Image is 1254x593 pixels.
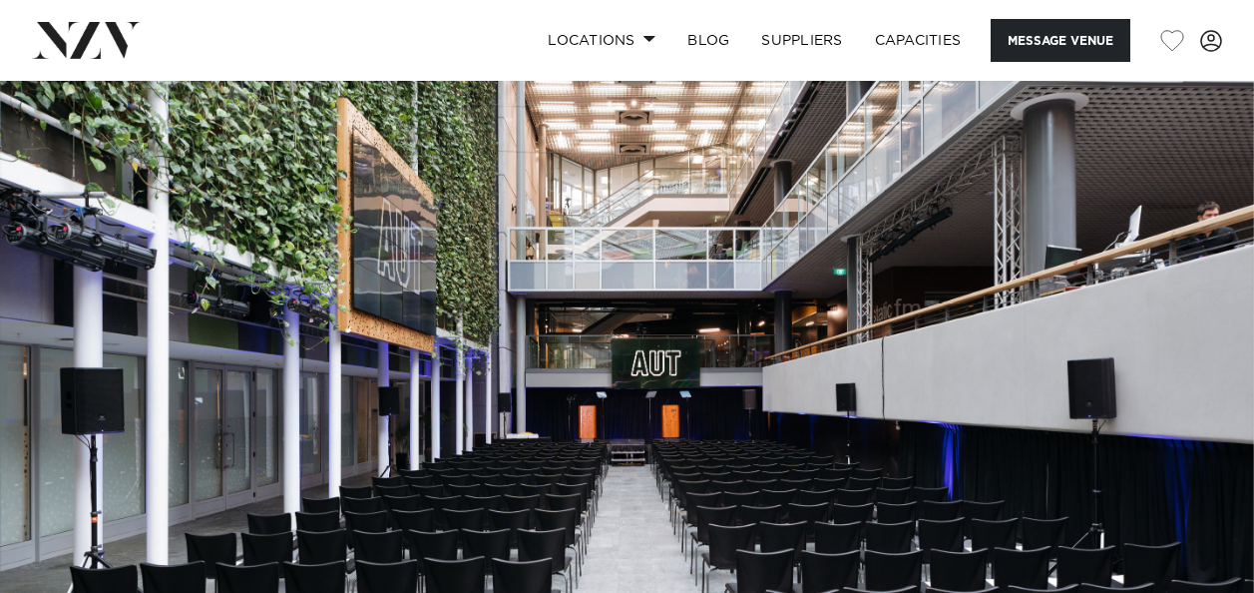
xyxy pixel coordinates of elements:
[859,19,978,62] a: Capacities
[32,22,141,58] img: nzv-logo.png
[671,19,745,62] a: BLOG
[991,19,1130,62] button: Message Venue
[532,19,671,62] a: Locations
[745,19,858,62] a: SUPPLIERS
